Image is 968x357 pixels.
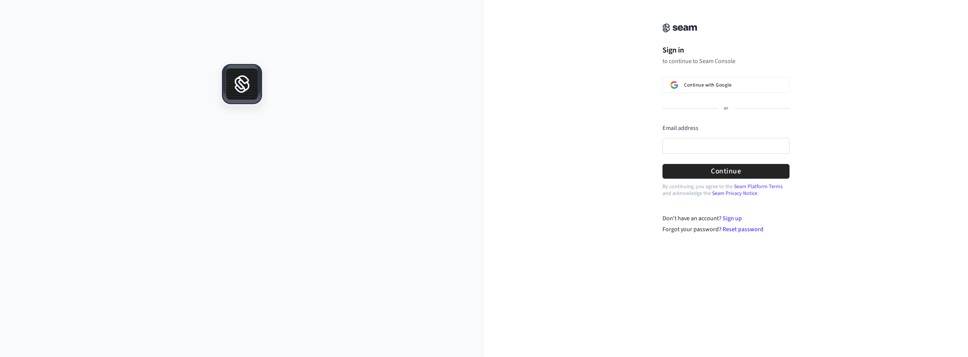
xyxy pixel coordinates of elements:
h1: Sign in [662,45,790,56]
button: Sign in with GoogleContinue with Google [662,77,790,93]
img: Seam Console [662,23,697,32]
span: Continue with Google [684,82,731,88]
a: Seam Platform Terms [734,183,783,190]
a: Seam Privacy Notice [712,190,757,197]
a: Sign up [723,214,742,223]
p: or [724,105,728,112]
div: Forgot your password? [662,225,790,234]
img: Sign in with Google [670,81,678,89]
div: Don't have an account? [662,214,790,223]
p: to continue to Seam Console [662,57,790,65]
button: Continue [662,164,790,179]
a: Reset password [723,225,763,233]
p: By continuing, you agree to the and acknowledge the . [662,183,790,197]
label: Email address [662,124,698,132]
